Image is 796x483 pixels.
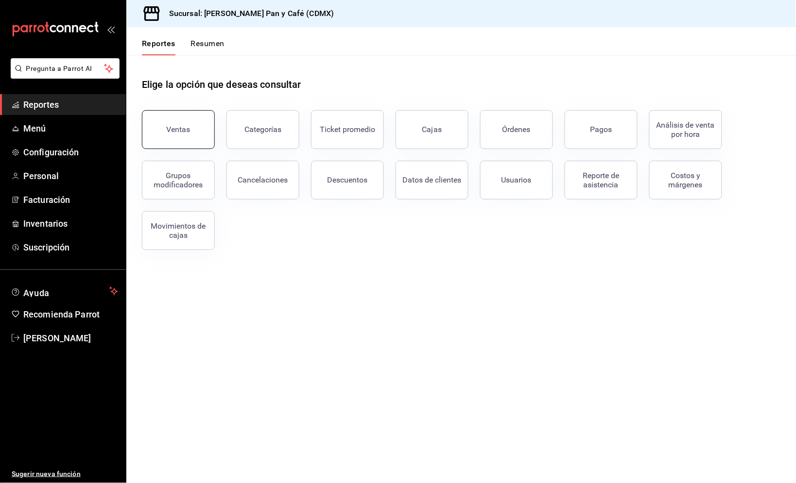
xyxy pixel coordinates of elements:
[23,217,118,230] span: Inventarios
[422,124,442,135] div: Cajas
[167,125,190,134] div: Ventas
[11,58,120,79] button: Pregunta a Parrot AI
[396,161,468,200] button: Datos de clientes
[23,241,118,254] span: Suscripción
[311,110,384,149] button: Ticket promedio
[23,193,118,206] span: Facturación
[403,175,462,184] div: Datos de clientes
[238,175,288,184] div: Cancelaciones
[226,110,299,149] button: Categorías
[244,125,281,134] div: Categorías
[502,125,531,134] div: Órdenes
[23,146,118,159] span: Configuración
[23,98,118,111] span: Reportes
[142,39,175,55] button: Reportes
[191,39,225,55] button: Resumen
[142,77,301,92] h1: Elige la opción que deseas consultar
[480,161,553,200] button: Usuarios
[565,161,638,200] button: Reporte de asistencia
[142,110,215,149] button: Ventas
[565,110,638,149] button: Pagos
[480,110,553,149] button: Órdenes
[26,64,104,74] span: Pregunta a Parrot AI
[320,125,375,134] div: Ticket promedio
[23,169,118,183] span: Personal
[23,122,118,135] span: Menú
[396,110,468,149] a: Cajas
[590,125,612,134] div: Pagos
[226,161,299,200] button: Cancelaciones
[107,25,115,33] button: open_drawer_menu
[328,175,368,184] div: Descuentos
[142,211,215,250] button: Movimientos de cajas
[142,39,225,55] div: navigation tabs
[161,8,334,19] h3: Sucursal: [PERSON_NAME] Pan y Café (CDMX)
[502,175,532,184] div: Usuarios
[148,221,208,240] div: Movimientos de cajas
[656,171,716,189] div: Costos y márgenes
[23,308,118,321] span: Recomienda Parrot
[649,110,722,149] button: Análisis de venta por hora
[311,161,384,200] button: Descuentos
[649,161,722,200] button: Costos y márgenes
[148,171,208,189] div: Grupos modificadores
[571,171,631,189] div: Reporte de asistencia
[142,161,215,200] button: Grupos modificadores
[7,70,120,81] a: Pregunta a Parrot AI
[23,332,118,345] span: [PERSON_NAME]
[12,469,118,479] span: Sugerir nueva función
[23,285,105,297] span: Ayuda
[656,120,716,139] div: Análisis de venta por hora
